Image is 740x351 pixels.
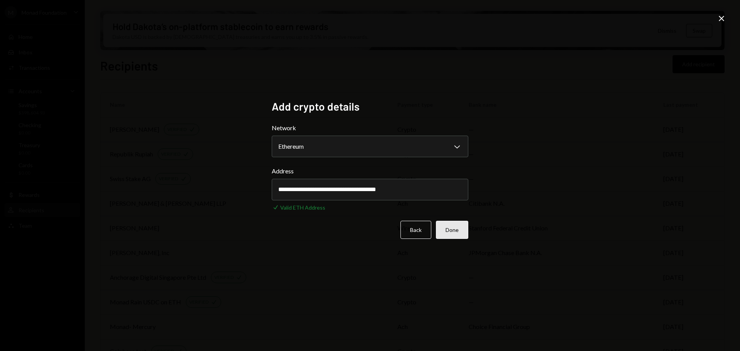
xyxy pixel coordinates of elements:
label: Network [272,123,468,133]
div: Valid ETH Address [280,203,325,212]
label: Address [272,166,468,176]
button: Network [272,136,468,157]
button: Back [400,221,431,239]
h2: Add crypto details [272,99,468,114]
button: Done [436,221,468,239]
